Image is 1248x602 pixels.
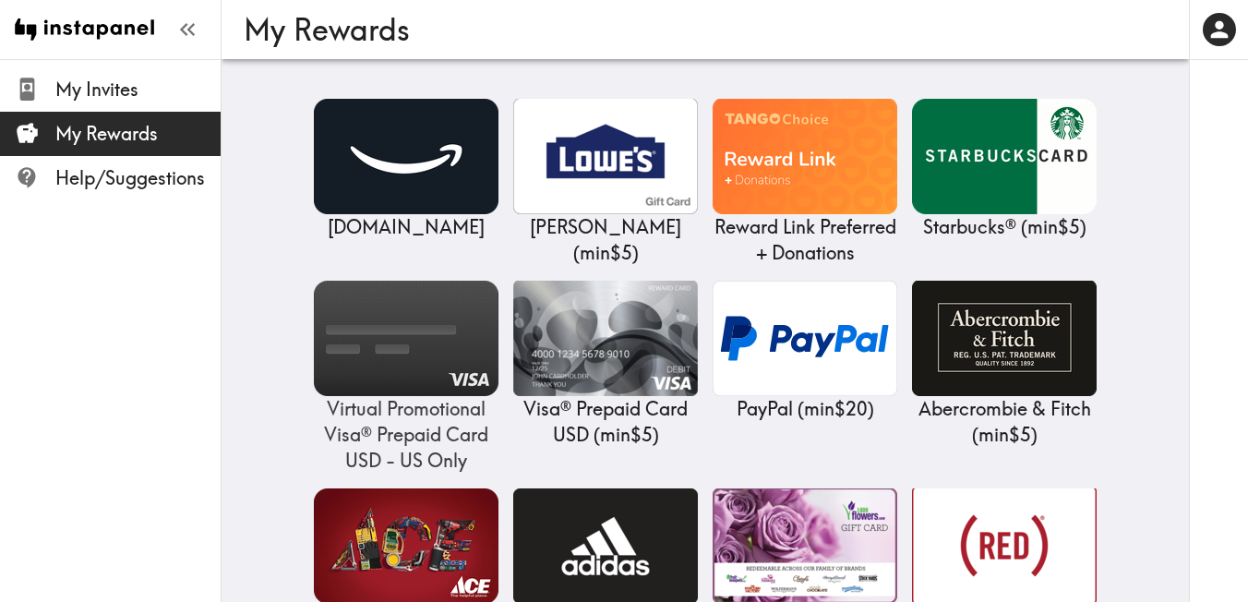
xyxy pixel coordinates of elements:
a: PayPalPayPal (min$20) [713,281,897,422]
img: Abercrombie & Fitch [912,281,1097,396]
p: Abercrombie & Fitch ( min $5 ) [912,396,1097,448]
p: Visa® Prepaid Card USD ( min $5 ) [513,396,698,448]
p: [PERSON_NAME] ( min $5 ) [513,214,698,266]
p: Reward Link Preferred + Donations [713,214,897,266]
p: [DOMAIN_NAME] [314,214,498,240]
img: Virtual Promotional Visa® Prepaid Card USD - US Only [314,281,498,396]
p: PayPal ( min $20 ) [713,396,897,422]
span: My Invites [55,77,221,102]
a: Virtual Promotional Visa® Prepaid Card USD - US OnlyVirtual Promotional Visa® Prepaid Card USD - ... [314,281,498,474]
img: Visa® Prepaid Card USD [513,281,698,396]
a: Abercrombie & FitchAbercrombie & Fitch (min$5) [912,281,1097,448]
p: Virtual Promotional Visa® Prepaid Card USD - US Only [314,396,498,474]
a: Starbucks®Starbucks® (min$5) [912,99,1097,240]
a: Reward Link Preferred + DonationsReward Link Preferred + Donations [713,99,897,266]
a: Amazon.com[DOMAIN_NAME] [314,99,498,240]
span: My Rewards [55,121,221,147]
h3: My Rewards [244,12,1152,47]
span: Help/Suggestions [55,165,221,191]
a: Lowe's[PERSON_NAME] (min$5) [513,99,698,266]
p: Starbucks® ( min $5 ) [912,214,1097,240]
a: Visa® Prepaid Card USDVisa® Prepaid Card USD (min$5) [513,281,698,448]
img: PayPal [713,281,897,396]
img: Amazon.com [314,99,498,214]
img: Starbucks® [912,99,1097,214]
img: Lowe's [513,99,698,214]
img: Reward Link Preferred + Donations [713,99,897,214]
